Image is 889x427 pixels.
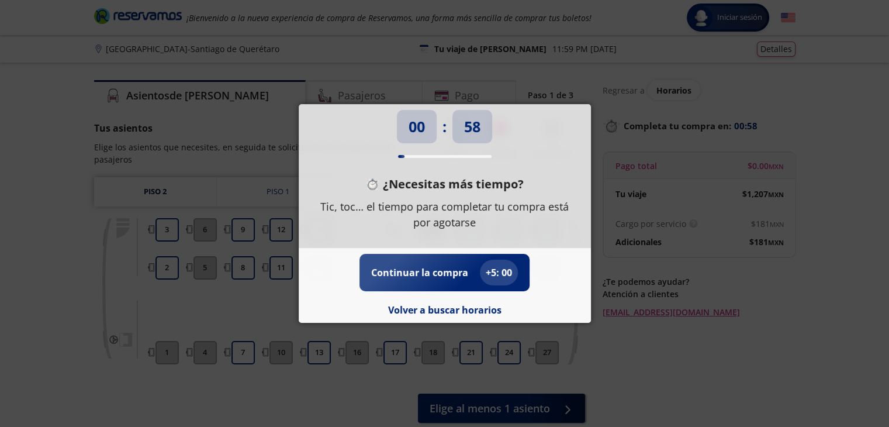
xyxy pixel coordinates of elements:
[316,199,573,230] p: Tic, toc… el tiempo para completar tu compra está por agotarse
[821,359,877,415] iframe: Messagebird Livechat Widget
[383,175,524,193] p: ¿Necesitas más tiempo?
[486,266,512,280] p: + 5 : 00
[371,260,518,285] button: Continuar la compra+5: 00
[388,303,501,317] button: Volver a buscar horarios
[409,116,425,138] p: 00
[371,266,468,280] p: Continuar la compra
[442,116,447,138] p: :
[464,116,480,138] p: 58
